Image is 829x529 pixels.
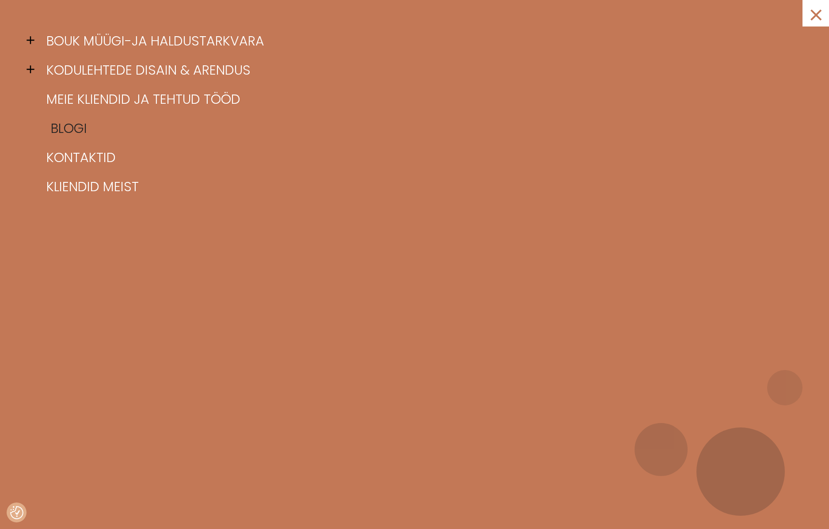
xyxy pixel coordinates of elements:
a: Kliendid meist [40,172,802,201]
a: Kontaktid [40,143,802,172]
a: Kodulehtede disain & arendus [40,56,802,85]
a: Meie kliendid ja tehtud tööd [40,85,802,114]
a: Blogi [44,114,807,143]
a: BOUK müügi-ja haldustarkvara [40,26,802,56]
button: Nõusolekueelistused [10,506,23,519]
img: Revisit consent button [10,506,23,519]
